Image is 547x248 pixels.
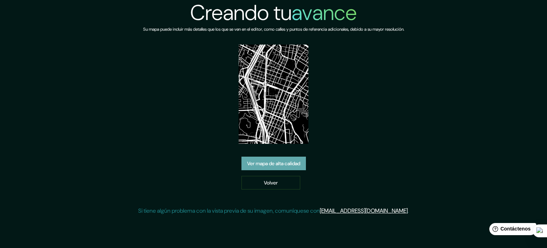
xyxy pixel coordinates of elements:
[241,157,306,170] a: Ver mapa de alta calidad
[241,176,300,189] a: Volver
[143,26,404,32] font: Su mapa puede incluir más detalles que los que se ven en el editor, como calles y puntos de refer...
[247,160,300,167] font: Ver mapa de alta calidad
[320,207,408,214] a: [EMAIL_ADDRESS][DOMAIN_NAME]
[484,220,539,240] iframe: Lanzador de widgets de ayuda
[239,45,309,144] img: vista previa del mapa creado
[264,179,278,186] font: Volver
[138,207,320,214] font: Si tiene algún problema con la vista previa de su imagen, comuníquese con
[408,207,409,214] font: .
